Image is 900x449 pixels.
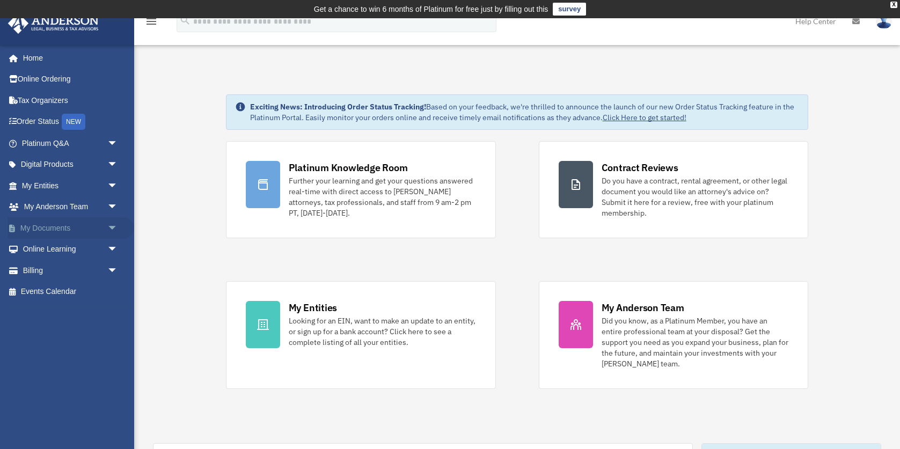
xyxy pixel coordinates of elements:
[289,301,337,314] div: My Entities
[289,161,408,174] div: Platinum Knowledge Room
[107,154,129,176] span: arrow_drop_down
[226,281,496,389] a: My Entities Looking for an EIN, want to make an update to an entity, or sign up for a bank accoun...
[539,281,809,389] a: My Anderson Team Did you know, as a Platinum Member, you have an entire professional team at your...
[8,133,134,154] a: Platinum Q&Aarrow_drop_down
[107,175,129,197] span: arrow_drop_down
[289,175,476,218] div: Further your learning and get your questions answered real-time with direct access to [PERSON_NAM...
[179,14,191,26] i: search
[5,13,102,34] img: Anderson Advisors Platinum Portal
[602,161,678,174] div: Contract Reviews
[62,114,85,130] div: NEW
[107,260,129,282] span: arrow_drop_down
[145,19,158,28] a: menu
[8,175,134,196] a: My Entitiesarrow_drop_down
[107,239,129,261] span: arrow_drop_down
[145,15,158,28] i: menu
[8,154,134,175] a: Digital Productsarrow_drop_down
[603,113,686,122] a: Click Here to get started!
[539,141,809,238] a: Contract Reviews Do you have a contract, rental agreement, or other legal document you would like...
[8,239,134,260] a: Online Learningarrow_drop_down
[289,315,476,348] div: Looking for an EIN, want to make an update to an entity, or sign up for a bank account? Click her...
[8,196,134,218] a: My Anderson Teamarrow_drop_down
[602,175,789,218] div: Do you have a contract, rental agreement, or other legal document you would like an attorney's ad...
[107,217,129,239] span: arrow_drop_down
[602,301,684,314] div: My Anderson Team
[250,101,800,123] div: Based on your feedback, we're thrilled to announce the launch of our new Order Status Tracking fe...
[314,3,548,16] div: Get a chance to win 6 months of Platinum for free just by filling out this
[8,281,134,303] a: Events Calendar
[226,141,496,238] a: Platinum Knowledge Room Further your learning and get your questions answered real-time with dire...
[250,102,426,112] strong: Exciting News: Introducing Order Status Tracking!
[8,111,134,133] a: Order StatusNEW
[876,13,892,29] img: User Pic
[8,260,134,281] a: Billingarrow_drop_down
[107,133,129,154] span: arrow_drop_down
[602,315,789,369] div: Did you know, as a Platinum Member, you have an entire professional team at your disposal? Get th...
[107,196,129,218] span: arrow_drop_down
[8,47,129,69] a: Home
[553,3,586,16] a: survey
[8,90,134,111] a: Tax Organizers
[890,2,897,8] div: close
[8,217,134,239] a: My Documentsarrow_drop_down
[8,69,134,90] a: Online Ordering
